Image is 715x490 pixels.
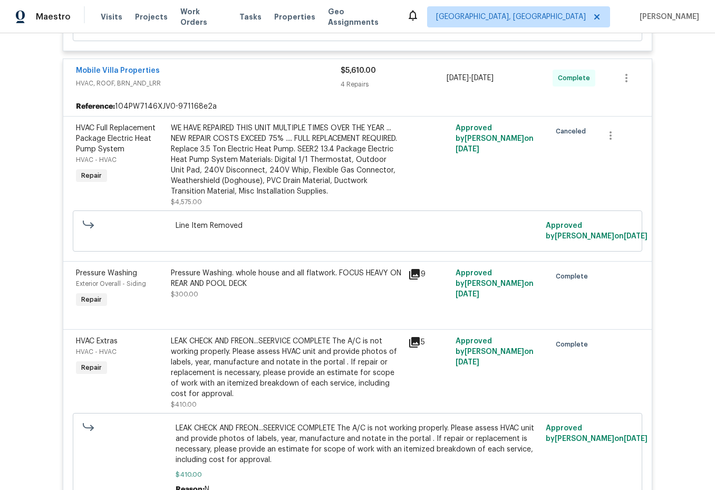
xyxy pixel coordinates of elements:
span: [DATE] [456,359,479,366]
span: $410.00 [171,401,197,408]
span: Exterior Overall - Siding [76,281,146,287]
div: 9 [408,268,449,281]
div: LEAK CHECK AND FREON...SEERVICE COMPLETE The A/C is not working properly. Please assess HVAC unit... [171,336,402,399]
span: [DATE] [456,146,479,153]
span: [DATE] [447,74,469,82]
span: $300.00 [171,291,198,297]
span: Line Item Removed [176,220,540,231]
span: HVAC - HVAC [76,349,117,355]
span: Work Orders [180,6,227,27]
span: Repair [77,170,106,181]
span: [PERSON_NAME] [635,12,699,22]
span: Complete [558,73,594,83]
div: 4 Repairs [341,79,447,90]
a: Mobile Villa Properties [76,67,160,74]
span: LEAK CHECK AND FREON...SEERVICE COMPLETE The A/C is not working properly. Please assess HVAC unit... [176,423,540,465]
div: 104PW7146XJV0-971168e2a [63,97,652,116]
span: [DATE] [624,435,648,443]
span: HVAC - HVAC [76,157,117,163]
span: Approved by [PERSON_NAME] on [456,124,534,153]
span: [DATE] [624,233,648,240]
span: $410.00 [176,469,540,480]
span: Complete [556,271,592,282]
span: - [447,73,494,83]
span: HVAC, ROOF, BRN_AND_LRR [76,78,341,89]
span: Tasks [239,13,262,21]
span: HVAC Full Replacement Package Electric Heat Pump System [76,124,156,153]
b: Reference: [76,101,115,112]
div: Pressure Washing. whole house and all flatwork. FOCUS HEAVY ON REAR AND POOL DECK [171,268,402,289]
span: HVAC Extras [76,338,118,345]
span: Approved by [PERSON_NAME] on [456,270,534,298]
span: Projects [135,12,168,22]
span: Repair [77,362,106,373]
span: [GEOGRAPHIC_DATA], [GEOGRAPHIC_DATA] [436,12,586,22]
span: Visits [101,12,122,22]
div: WE HAVE REPAIRED THIS UNIT MULTIPLE TIMES OVER THE YEAR ... NEW REPAIR COSTS EXCEED 75% .... FULL... [171,123,402,197]
span: $5,610.00 [341,67,376,74]
div: 5 [408,336,449,349]
span: [DATE] [471,74,494,82]
span: Repair [77,294,106,305]
span: [DATE] [456,291,479,298]
span: Pressure Washing [76,270,137,277]
span: $4,575.00 [171,199,202,205]
span: Canceled [556,126,590,137]
span: Properties [274,12,315,22]
span: Approved by [PERSON_NAME] on [456,338,534,366]
span: Maestro [36,12,71,22]
span: Complete [556,339,592,350]
span: Approved by [PERSON_NAME] on [546,222,648,240]
span: Approved by [PERSON_NAME] on [546,425,648,443]
span: Geo Assignments [328,6,394,27]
